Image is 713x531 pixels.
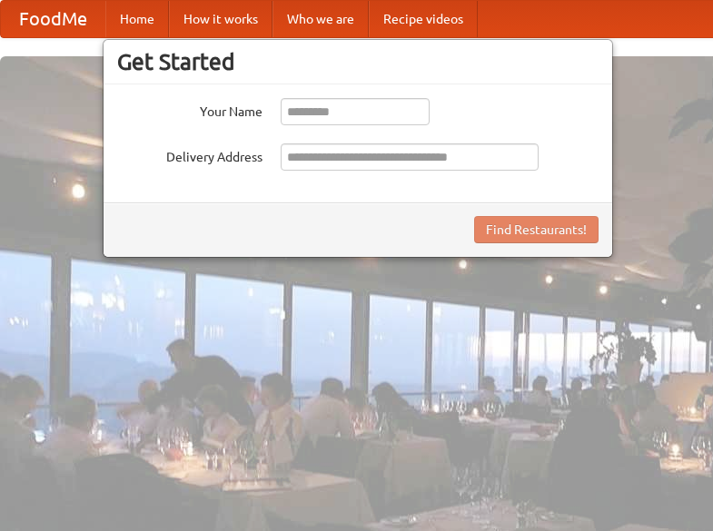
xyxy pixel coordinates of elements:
[117,48,599,75] h3: Get Started
[474,216,599,243] button: Find Restaurants!
[117,143,262,166] label: Delivery Address
[272,1,369,37] a: Who we are
[169,1,272,37] a: How it works
[117,98,262,121] label: Your Name
[105,1,169,37] a: Home
[369,1,478,37] a: Recipe videos
[1,1,105,37] a: FoodMe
